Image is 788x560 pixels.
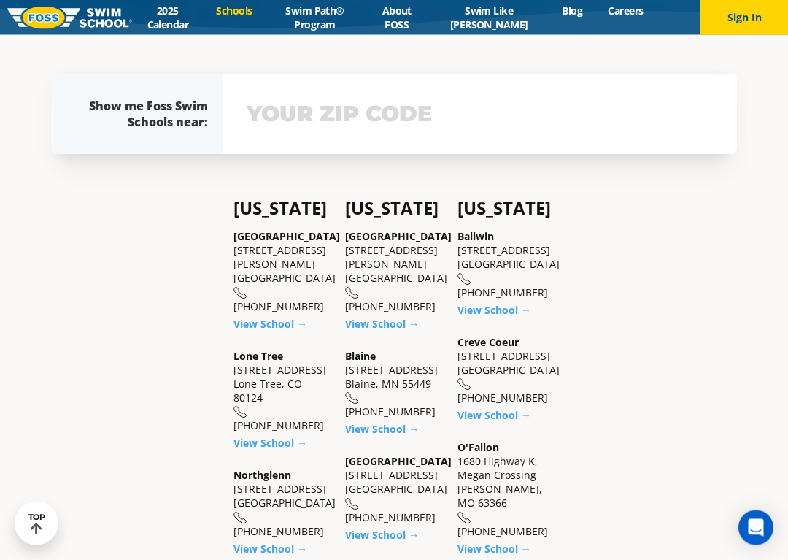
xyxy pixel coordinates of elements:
[233,230,340,244] a: [GEOGRAPHIC_DATA]
[457,274,471,286] img: location-phone-o-icon.svg
[457,441,555,539] div: 1680 Highway K, Megan Crossing [PERSON_NAME], MO 63366 [PHONE_NUMBER]
[233,513,247,525] img: location-phone-o-icon.svg
[233,469,291,483] a: Northglenn
[457,230,555,300] div: [STREET_ADDRESS] [GEOGRAPHIC_DATA] [PHONE_NUMBER]
[457,230,494,244] a: Ballwin
[233,437,307,450] a: View School →
[80,99,208,131] div: Show me Foss Swim Schools near:
[233,199,331,219] h4: [US_STATE]
[457,542,531,556] a: View School →
[345,230,442,314] div: [STREET_ADDRESS][PERSON_NAME] [GEOGRAPHIC_DATA] [PHONE_NUMBER]
[233,350,283,364] a: Lone Tree
[457,379,471,391] img: location-phone-o-icon.svg
[233,288,247,300] img: location-phone-o-icon.svg
[233,230,331,314] div: [STREET_ADDRESS][PERSON_NAME] [GEOGRAPHIC_DATA] [PHONE_NUMBER]
[457,304,531,318] a: View School →
[345,288,359,300] img: location-phone-o-icon.svg
[345,393,359,405] img: location-phone-o-icon.svg
[345,230,452,244] a: [GEOGRAPHIC_DATA]
[457,513,471,525] img: location-phone-o-icon.svg
[457,336,519,350] a: Creve Coeur
[457,336,555,406] div: [STREET_ADDRESS] [GEOGRAPHIC_DATA] [PHONE_NUMBER]
[132,4,204,31] a: 2025 Calendar
[345,455,452,469] a: [GEOGRAPHIC_DATA]
[345,199,442,219] h4: [US_STATE]
[233,407,247,419] img: location-phone-o-icon.svg
[28,513,45,535] div: TOP
[457,441,499,455] a: O'Fallon
[233,318,307,331] a: View School →
[457,409,531,423] a: View School →
[7,7,132,29] img: FOSS Swim School Logo
[345,423,419,437] a: View School →
[345,350,376,364] a: Blaine
[345,529,419,542] a: View School →
[204,4,265,18] a: Schools
[345,350,442,420] div: [STREET_ADDRESS] Blaine, MN 55449 [PHONE_NUMBER]
[738,510,773,545] div: Open Intercom Messenger
[365,4,428,31] a: About FOSS
[243,93,716,136] input: YOUR ZIP CODE
[265,4,365,31] a: Swim Path® Program
[457,199,555,219] h4: [US_STATE]
[345,499,359,511] img: location-phone-o-icon.svg
[233,542,307,556] a: View School →
[428,4,549,31] a: Swim Like [PERSON_NAME]
[345,318,419,331] a: View School →
[595,4,656,18] a: Careers
[233,469,331,539] div: [STREET_ADDRESS] [GEOGRAPHIC_DATA] [PHONE_NUMBER]
[345,455,442,525] div: [STREET_ADDRESS] [GEOGRAPHIC_DATA] [PHONE_NUMBER]
[549,4,595,18] a: Blog
[233,350,331,434] div: [STREET_ADDRESS] Lone Tree, CO 80124 [PHONE_NUMBER]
